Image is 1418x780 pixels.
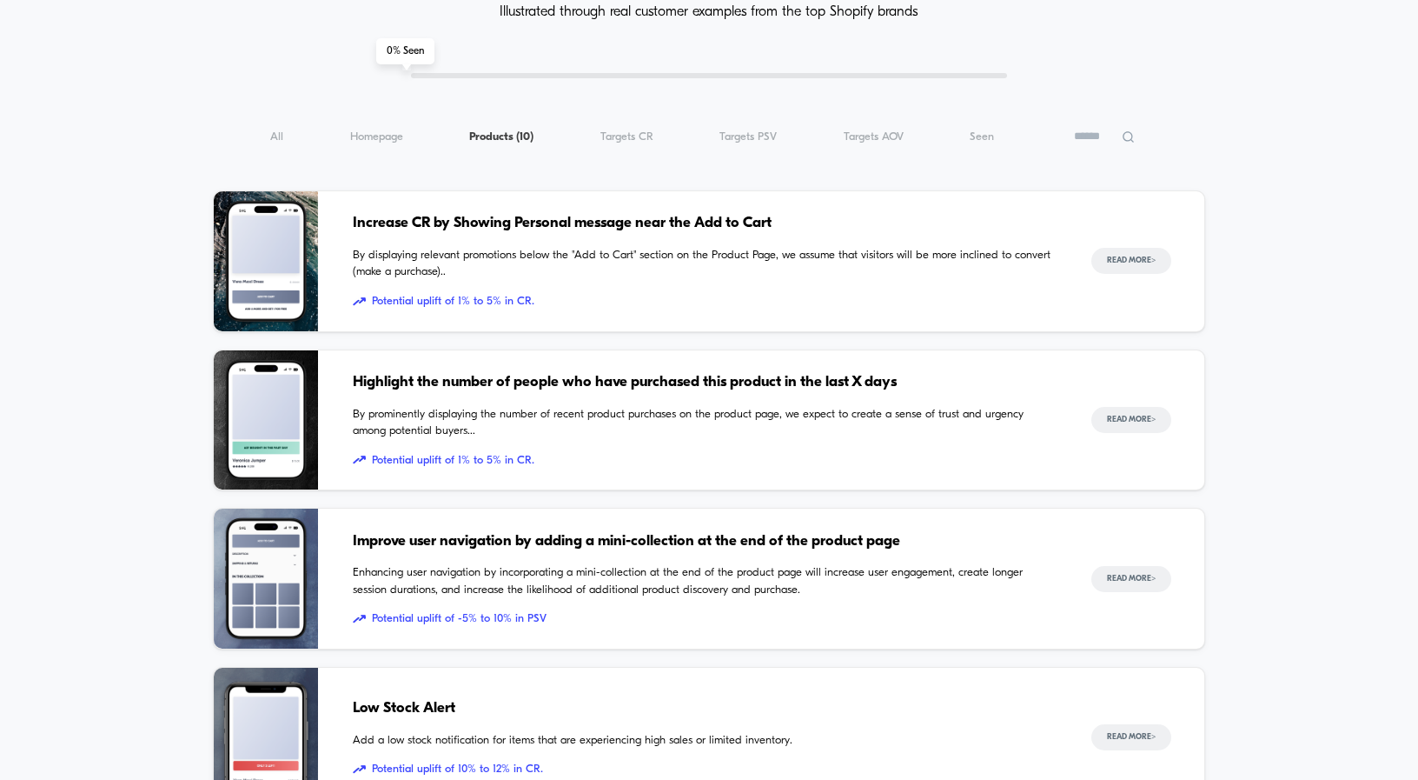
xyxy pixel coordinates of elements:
span: Increase CR by Showing Personal message near the Add to Cart [353,212,1057,235]
span: Targets PSV [719,130,777,143]
span: Targets CR [600,130,653,143]
span: All [270,130,283,143]
span: Potential uplift of 1% to 5% in CR. [353,293,1057,310]
span: Low Stock Alert [353,697,1057,720]
span: Highlight the number of people who have purchased this product in the last X days [353,371,1057,394]
button: Read More> [1091,407,1171,433]
span: Homepage [350,130,403,143]
span: Potential uplift of -5% to 10% in PSV [353,610,1057,628]
h4: Illustrated through real customer examples from the top Shopify brands [213,4,1205,21]
span: Seen [970,130,994,143]
span: 0 % Seen [376,38,434,64]
span: Improve user navigation by adding a mini-collection at the end of the product page [353,530,1057,553]
img: By displaying relevant promotions below the "Add to Cart" section on the Product Page, we assume ... [214,191,318,331]
img: Enhancing user navigation by incorporating a mini-collection at the end of the product page will ... [214,509,318,649]
span: Enhancing user navigation by incorporating a mini-collection at the end of the product page will ... [353,564,1057,598]
img: By prominently displaying the number of recent product purchases on the product page, we expect t... [214,350,318,490]
span: Potential uplift of 10% to 12% in CR. [353,761,1057,778]
span: ( 10 ) [516,131,533,143]
span: By prominently displaying the number of recent product purchases on the product page, we expect t... [353,406,1057,440]
button: Read More> [1091,566,1171,592]
span: Add a low stock notification for items that are experiencing high sales or limited inventory. [353,732,1057,750]
span: Products [469,130,533,143]
span: By displaying relevant promotions below the "Add to Cart" section on the Product Page, we assume ... [353,247,1057,281]
button: Read More> [1091,724,1171,750]
span: Targets AOV [844,130,904,143]
span: Potential uplift of 1% to 5% in CR. [353,452,1057,470]
button: Read More> [1091,248,1171,274]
